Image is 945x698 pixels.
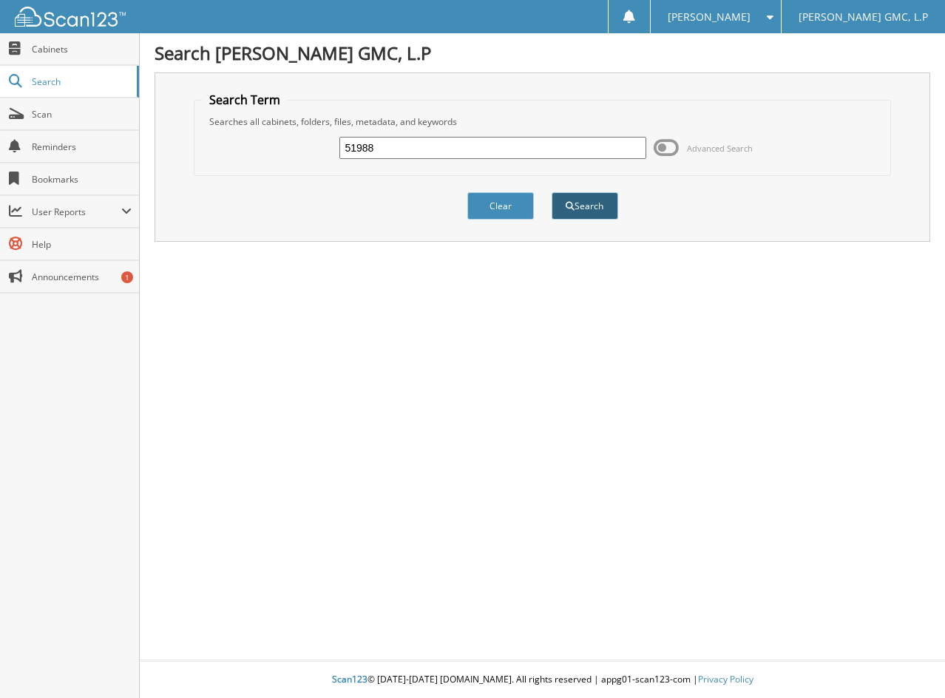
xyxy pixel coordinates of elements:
[32,75,129,88] span: Search
[32,140,132,153] span: Reminders
[32,173,132,186] span: Bookmarks
[687,143,753,154] span: Advanced Search
[668,13,751,21] span: [PERSON_NAME]
[32,108,132,121] span: Scan
[32,43,132,55] span: Cabinets
[32,271,132,283] span: Announcements
[799,13,928,21] span: [PERSON_NAME] GMC, L.P
[871,627,945,698] iframe: Chat Widget
[467,192,534,220] button: Clear
[552,192,618,220] button: Search
[15,7,126,27] img: scan123-logo-white.svg
[202,92,288,108] legend: Search Term
[332,673,367,685] span: Scan123
[155,41,930,65] h1: Search [PERSON_NAME] GMC, L.P
[698,673,753,685] a: Privacy Policy
[140,662,945,698] div: © [DATE]-[DATE] [DOMAIN_NAME]. All rights reserved | appg01-scan123-com |
[32,206,121,218] span: User Reports
[32,238,132,251] span: Help
[202,115,882,128] div: Searches all cabinets, folders, files, metadata, and keywords
[121,271,133,283] div: 1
